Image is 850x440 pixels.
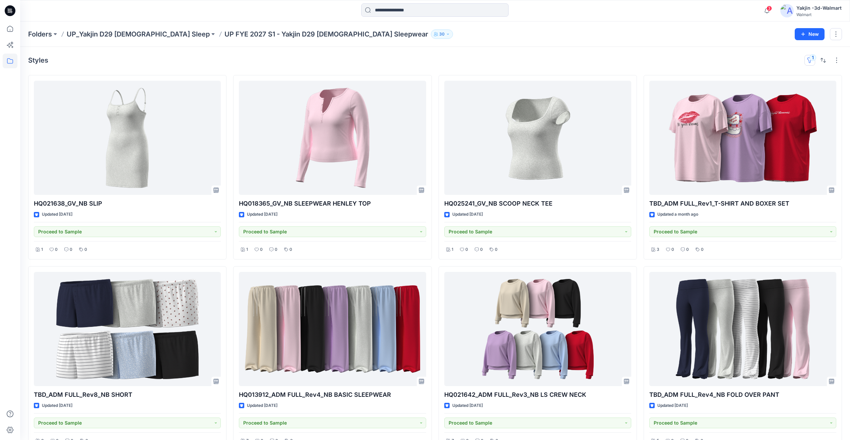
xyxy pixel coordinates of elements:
a: TBD_ADM FULL_Rev8_NB SHORT [34,272,221,386]
div: Yakjin -3d-Walmart [796,4,842,12]
p: 30 [439,30,445,38]
p: 0 [465,246,468,253]
p: 0 [701,246,704,253]
p: Updated [DATE] [452,402,483,409]
p: Updated [DATE] [247,402,277,409]
p: HQ025241_GV_NB SCOOP NECK TEE [444,199,631,208]
p: HQ018365_GV_NB SLEEPWEAR HENLEY TOP [239,199,426,208]
button: New [795,28,825,40]
p: 1 [246,246,248,253]
p: 3 [657,246,659,253]
p: 0 [55,246,58,253]
p: 0 [275,246,277,253]
p: Updated [DATE] [247,211,277,218]
a: HQ025241_GV_NB SCOOP NECK TEE [444,81,631,195]
p: TBD_ADM FULL_Rev4_NB FOLD OVER PANT [649,390,836,399]
p: TBD_ADM FULL_Rev1_T-SHIRT AND BOXER SET [649,199,836,208]
p: HQ021638_GV_NB SLIP [34,199,221,208]
a: HQ021642_ADM FULL_Rev3_NB LS CREW NECK [444,272,631,386]
p: Updated [DATE] [42,402,72,409]
a: HQ018365_GV_NB SLEEPWEAR HENLEY TOP [239,81,426,195]
button: 30 [431,29,453,39]
p: Updated [DATE] [42,211,72,218]
p: 0 [289,246,292,253]
a: UP_Yakjin D29 [DEMOGRAPHIC_DATA] Sleep [67,29,210,39]
img: avatar [780,4,794,17]
span: 3 [767,6,772,11]
h4: Styles [28,56,48,64]
p: HQ013912_ADM FULL_Rev4_NB BASIC SLEEPWEAR [239,390,426,399]
button: 1 [804,55,815,66]
p: UP FYE 2027 S1 - Yakjin D29 [DEMOGRAPHIC_DATA] Sleepwear [224,29,428,39]
p: HQ021642_ADM FULL_Rev3_NB LS CREW NECK [444,390,631,399]
p: 0 [671,246,674,253]
p: 0 [495,246,498,253]
p: Updated [DATE] [657,402,688,409]
a: TBD_ADM FULL_Rev4_NB FOLD OVER PANT [649,272,836,386]
p: 1 [452,246,453,253]
p: 0 [480,246,483,253]
div: Walmart [796,12,842,17]
a: HQ021638_GV_NB SLIP [34,81,221,195]
p: 0 [84,246,87,253]
p: 0 [686,246,689,253]
p: Updated a month ago [657,211,698,218]
p: TBD_ADM FULL_Rev8_NB SHORT [34,390,221,399]
a: TBD_ADM FULL_Rev1_T-SHIRT AND BOXER SET [649,81,836,195]
p: 0 [70,246,72,253]
p: 1 [41,246,43,253]
p: Updated [DATE] [452,211,483,218]
a: Folders [28,29,52,39]
p: 0 [260,246,263,253]
a: HQ013912_ADM FULL_Rev4_NB BASIC SLEEPWEAR [239,272,426,386]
